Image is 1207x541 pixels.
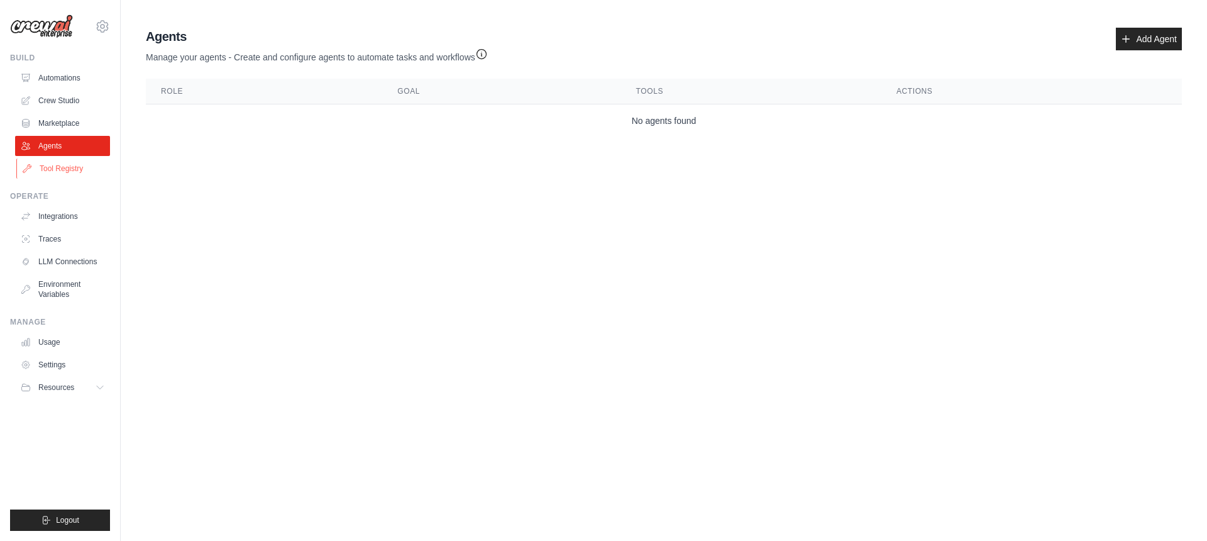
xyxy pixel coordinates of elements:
[15,91,110,111] a: Crew Studio
[146,79,382,104] th: Role
[15,113,110,133] a: Marketplace
[38,382,74,393] span: Resources
[10,317,110,327] div: Manage
[15,332,110,352] a: Usage
[146,45,488,64] p: Manage your agents - Create and configure agents to automate tasks and workflows
[146,104,1182,138] td: No agents found
[15,252,110,272] a: LLM Connections
[15,377,110,398] button: Resources
[15,274,110,304] a: Environment Variables
[15,206,110,226] a: Integrations
[10,53,110,63] div: Build
[10,510,110,531] button: Logout
[16,159,111,179] a: Tool Registry
[10,14,73,38] img: Logo
[10,191,110,201] div: Operate
[15,136,110,156] a: Agents
[621,79,881,104] th: Tools
[881,79,1182,104] th: Actions
[15,355,110,375] a: Settings
[382,79,620,104] th: Goal
[15,68,110,88] a: Automations
[146,28,488,45] h2: Agents
[56,515,79,525] span: Logout
[15,229,110,249] a: Traces
[1116,28,1182,50] a: Add Agent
